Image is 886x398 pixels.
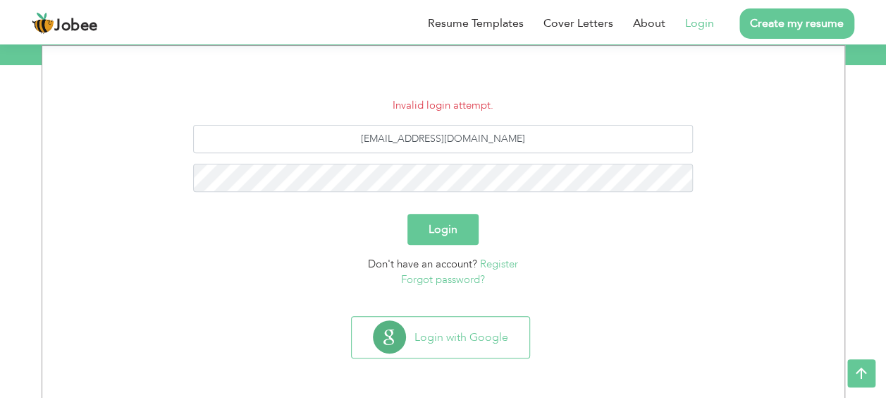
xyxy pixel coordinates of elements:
span: Don't have an account? [368,257,477,271]
a: Register [480,257,518,271]
input: Email [193,125,693,153]
li: Invalid login attempt. [53,97,834,114]
a: Create my resume [739,8,854,39]
button: Login [407,214,479,245]
a: Resume Templates [428,15,524,32]
span: Jobee [54,18,98,34]
a: Login [685,15,714,32]
a: Jobee [32,12,98,35]
a: Cover Letters [543,15,613,32]
button: Login with Google [352,317,529,358]
a: About [633,15,665,32]
img: jobee.io [32,12,54,35]
a: Forgot password? [401,272,485,287]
